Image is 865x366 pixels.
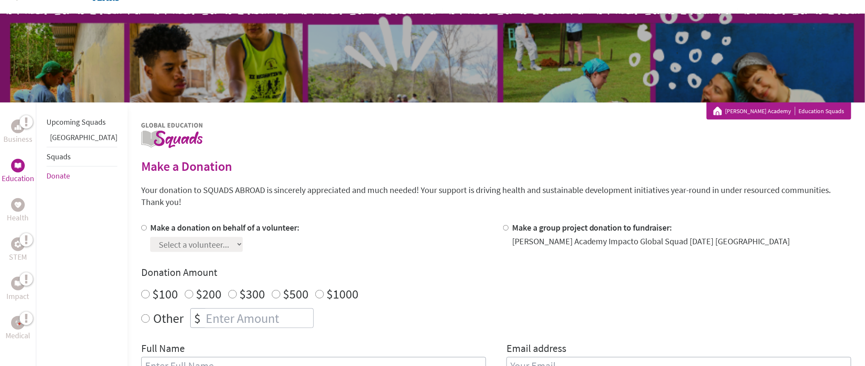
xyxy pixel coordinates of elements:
[9,251,27,263] p: STEM
[47,147,117,167] li: Squads
[11,277,25,290] div: Impact
[15,281,21,287] img: Impact
[15,319,21,326] img: Medical
[11,316,25,330] div: Medical
[196,286,221,302] label: $200
[152,286,178,302] label: $100
[141,184,851,208] p: Your donation to SQUADS ABROAD is sincerely appreciated and much needed! Your support is driving ...
[47,132,117,147] li: Guatemala
[47,152,71,161] a: Squads
[11,120,25,133] div: Business
[191,309,204,328] div: $
[507,342,566,357] label: Email address
[47,167,117,185] li: Donate
[47,113,117,132] li: Upcoming Squads
[141,342,185,357] label: Full Name
[15,123,21,130] img: Business
[714,107,845,115] div: Education Squads
[7,290,29,302] p: Impact
[2,173,34,184] p: Education
[7,212,29,224] p: Health
[2,159,34,184] a: EducationEducation
[15,163,21,169] img: Education
[11,159,25,173] div: Education
[326,286,358,302] label: $1000
[50,132,117,142] a: [GEOGRAPHIC_DATA]
[141,266,851,279] h4: Donation Amount
[7,277,29,302] a: ImpactImpact
[153,308,183,328] label: Other
[150,222,300,233] label: Make a donation on behalf of a volunteer:
[11,198,25,212] div: Health
[141,158,851,174] h2: Make a Donation
[15,241,21,248] img: STEM
[725,107,795,115] a: [PERSON_NAME] Academy
[283,286,309,302] label: $500
[239,286,265,302] label: $300
[512,222,673,233] label: Make a group project donation to fundraiser:
[47,117,106,127] a: Upcoming Squads
[141,123,203,148] img: logo-education.png
[3,133,32,145] p: Business
[7,198,29,224] a: HealthHealth
[47,171,70,181] a: Donate
[6,316,30,342] a: MedicalMedical
[512,235,790,247] div: [PERSON_NAME] Academy Impacto Global Squad [DATE] [GEOGRAPHIC_DATA]
[6,330,30,342] p: Medical
[15,202,21,208] img: Health
[204,309,313,328] input: Enter Amount
[11,237,25,251] div: STEM
[9,237,27,263] a: STEMSTEM
[3,120,32,145] a: BusinessBusiness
